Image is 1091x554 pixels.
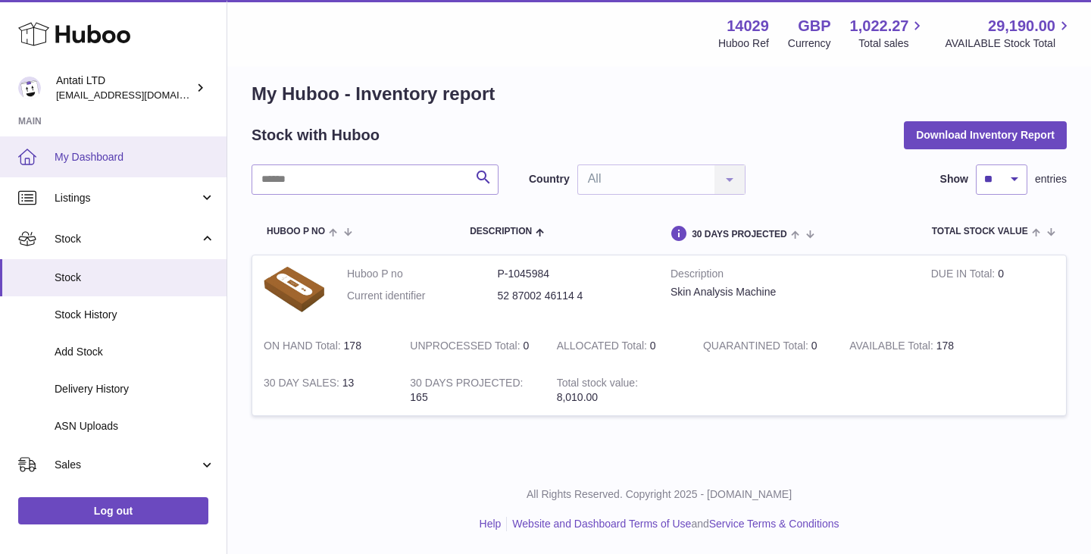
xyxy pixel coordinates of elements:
span: 0 [811,340,817,352]
span: 8,010.00 [557,391,599,403]
span: Delivery History [55,382,215,396]
td: 0 [545,327,692,365]
span: AVAILABLE Stock Total [945,36,1073,51]
strong: GBP [798,16,830,36]
span: Add Stock [55,345,215,359]
dd: P-1045984 [498,267,649,281]
p: All Rights Reserved. Copyright 2025 - [DOMAIN_NAME] [239,487,1079,502]
a: 1,022.27 Total sales [850,16,927,51]
img: toufic@antatiskin.com [18,77,41,99]
strong: ALLOCATED Total [557,340,650,355]
td: 178 [252,327,399,365]
strong: 14029 [727,16,769,36]
span: 1,022.27 [850,16,909,36]
strong: UNPROCESSED Total [410,340,523,355]
span: entries [1035,172,1067,186]
strong: QUARANTINED Total [703,340,811,355]
a: Log out [18,497,208,524]
span: Description [470,227,532,236]
div: Huboo Ref [718,36,769,51]
span: Stock [55,232,199,246]
td: 13 [252,365,399,416]
li: and [507,517,839,531]
strong: DUE IN Total [931,268,998,283]
span: Listings [55,191,199,205]
strong: Description [671,267,908,285]
span: Sales [55,458,199,472]
span: Total sales [858,36,926,51]
span: Stock History [55,308,215,322]
a: 29,190.00 AVAILABLE Stock Total [945,16,1073,51]
div: Currency [788,36,831,51]
span: Stock [55,271,215,285]
td: 0 [399,327,545,365]
h2: Stock with Huboo [252,125,380,146]
span: 29,190.00 [988,16,1055,36]
span: 30 DAYS PROJECTED [692,230,787,239]
a: Service Terms & Conditions [709,518,839,530]
td: 178 [838,327,984,365]
span: ASN Uploads [55,419,215,433]
strong: Total stock value [557,377,638,393]
td: 165 [399,365,545,416]
a: Website and Dashboard Terms of Use [512,518,691,530]
div: Skin Analysis Machine [671,285,908,299]
strong: 30 DAY SALES [264,377,342,393]
a: Help [480,518,502,530]
div: Antati LTD [56,74,192,102]
strong: 30 DAYS PROJECTED [410,377,523,393]
label: Show [940,172,968,186]
dt: Huboo P no [347,267,498,281]
dt: Current identifier [347,289,498,303]
span: [EMAIL_ADDRESS][DOMAIN_NAME] [56,89,223,101]
button: Download Inventory Report [904,121,1067,149]
strong: ON HAND Total [264,340,344,355]
dd: 52 87002 46114 4 [498,289,649,303]
span: Total stock value [932,227,1028,236]
span: Huboo P no [267,227,325,236]
label: Country [529,172,570,186]
img: product image [264,267,324,312]
h1: My Huboo - Inventory report [252,82,1067,106]
td: 0 [920,255,1066,327]
strong: AVAILABLE Total [849,340,936,355]
span: My Dashboard [55,150,215,164]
